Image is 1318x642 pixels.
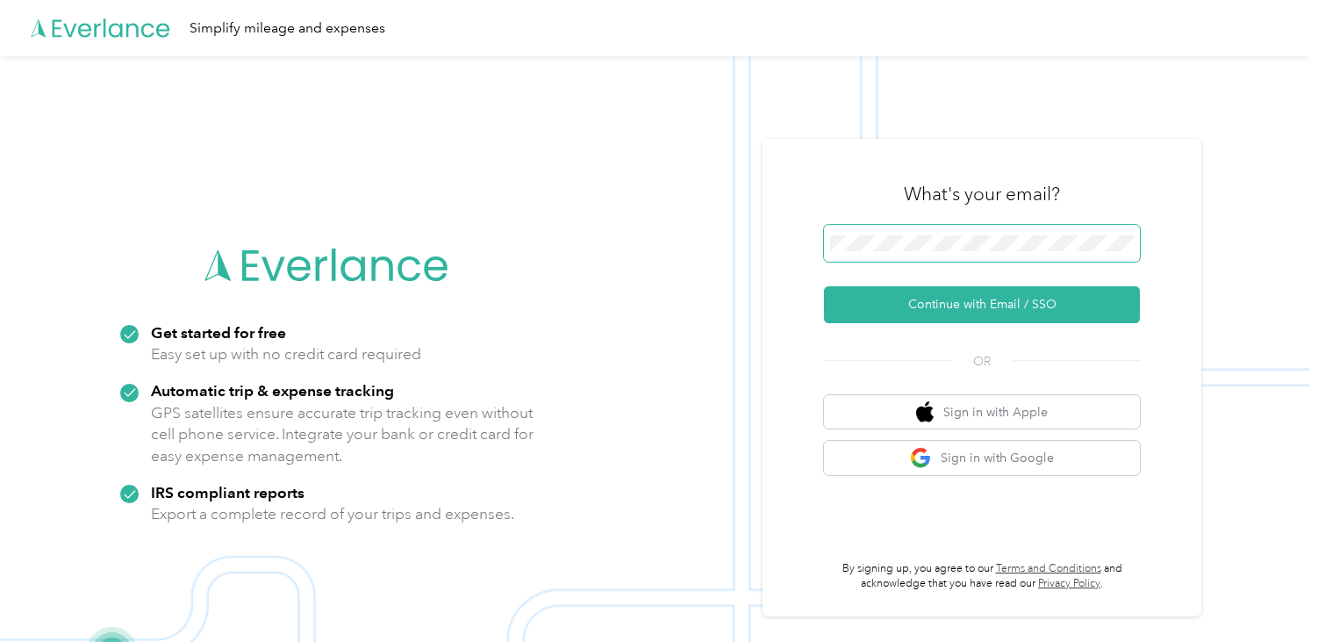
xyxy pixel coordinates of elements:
p: Easy set up with no credit card required [151,343,421,365]
strong: Get started for free [151,323,286,342]
div: Simplify mileage and expenses [190,18,385,40]
button: Continue with Email / SSO [824,286,1140,323]
p: By signing up, you agree to our and acknowledge that you have read our . [824,561,1140,592]
strong: Automatic trip & expense tracking [151,381,394,400]
button: apple logoSign in with Apple [824,395,1140,429]
p: GPS satellites ensure accurate trip tracking even without cell phone service. Integrate your bank... [151,402,534,467]
a: Privacy Policy [1038,577,1100,590]
img: apple logo [916,401,934,423]
span: OR [951,352,1013,371]
h3: What's your email? [904,182,1060,206]
strong: IRS compliant reports [151,483,304,501]
button: google logoSign in with Google [824,441,1140,475]
img: google logo [910,447,932,469]
a: Terms and Conditions [996,562,1101,575]
p: Export a complete record of your trips and expenses. [151,503,514,525]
